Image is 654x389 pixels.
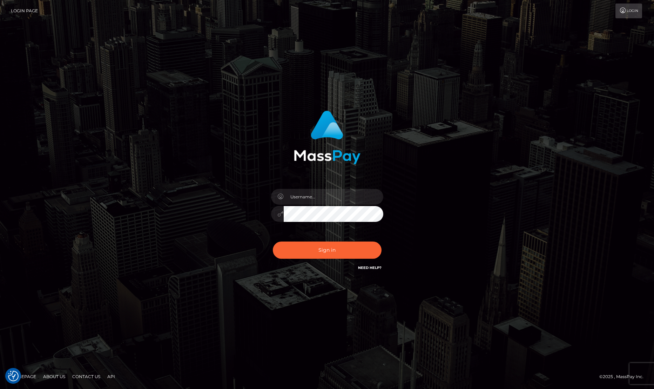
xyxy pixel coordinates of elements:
[273,242,382,259] button: Sign in
[40,371,68,382] a: About Us
[8,371,19,381] img: Revisit consent button
[615,4,642,18] a: Login
[8,371,39,382] a: Homepage
[358,265,382,270] a: Need Help?
[104,371,118,382] a: API
[11,4,38,18] a: Login Page
[599,373,649,381] div: © 2025 , MassPay Inc.
[69,371,103,382] a: Contact Us
[8,371,19,381] button: Consent Preferences
[284,189,383,205] input: Username...
[294,111,360,164] img: MassPay Login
